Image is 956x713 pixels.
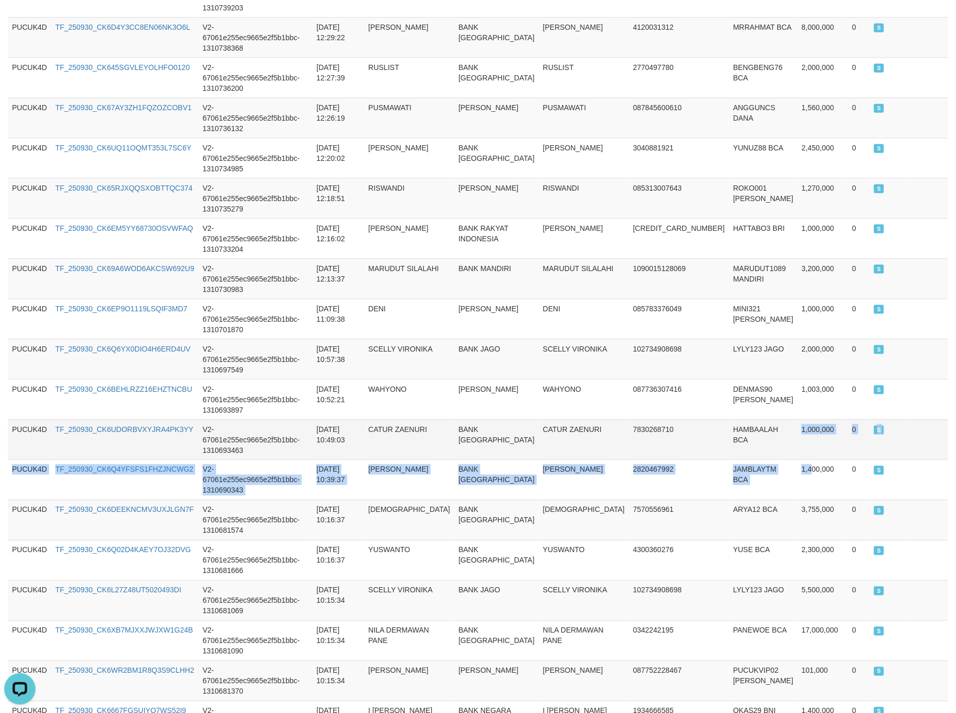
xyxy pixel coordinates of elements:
td: 1,000,000 [797,419,848,460]
td: NILA DERMAWAN PANE [364,621,455,661]
td: PUCUK4D [8,98,51,138]
span: SUCCESS [874,64,884,73]
a: TF_250930_CK6Q02D4KAEY7OJ32DVG [55,546,191,554]
td: V2-67061e255ec9665e2f5b1bbc-1310681069 [198,580,312,621]
td: PUCUK4D [8,500,51,540]
td: 0 [848,540,870,580]
td: 1,000,000 [797,299,848,339]
td: [DATE] 10:57:38 [312,339,364,379]
td: V2-67061e255ec9665e2f5b1bbc-1310693897 [198,379,312,419]
td: 1,270,000 [797,178,848,218]
td: V2-67061e255ec9665e2f5b1bbc-1310736132 [198,98,312,138]
td: CATUR ZAENURI [364,419,455,460]
a: TF_250930_CK6D4Y3CC8EN06NK3O6L [55,23,190,31]
td: V2-67061e255ec9665e2f5b1bbc-1310736200 [198,57,312,98]
a: TF_250930_CK6XB7MJXXJWJXW1G24B [55,626,193,635]
td: 3,200,000 [797,259,848,299]
td: 085783376049 [629,299,729,339]
td: DENI [364,299,455,339]
td: LYLY123 JAGO [729,580,797,621]
td: [DATE] 12:13:37 [312,259,364,299]
td: [PERSON_NAME] [539,218,629,259]
td: [DATE] 11:09:38 [312,299,364,339]
a: TF_250930_CK6UDORBVXYJRA4PK3YY [55,425,194,434]
td: PUCUK4D [8,460,51,500]
td: SCELLY VIRONIKA [364,580,455,621]
td: DENI [539,299,629,339]
td: PANEWOE BCA [729,621,797,661]
td: 4120031312 [629,17,729,57]
td: [DATE] 10:52:21 [312,379,364,419]
td: 8,000,000 [797,17,848,57]
td: [PERSON_NAME] [539,460,629,500]
a: TF_250930_CK6L27Z48UT5020493DI [55,586,181,594]
td: [PERSON_NAME] [364,460,455,500]
td: [PERSON_NAME] [454,661,539,701]
td: [PERSON_NAME] [364,218,455,259]
td: MARUDUT SILALAHI [539,259,629,299]
span: SUCCESS [874,184,884,193]
td: [PERSON_NAME] [364,138,455,178]
td: V2-67061e255ec9665e2f5b1bbc-1310693463 [198,419,312,460]
td: PUCUK4D [8,218,51,259]
td: PUCUK4D [8,178,51,218]
td: [CREDIT_CARD_NUMBER] [629,218,729,259]
td: ARYA12 BCA [729,500,797,540]
td: YUSWANTO [364,540,455,580]
td: LYLY123 JAGO [729,339,797,379]
span: SUCCESS [874,104,884,113]
td: BANK [GEOGRAPHIC_DATA] [454,540,539,580]
td: PUCUK4D [8,259,51,299]
td: HATTABO3 BRI [729,218,797,259]
td: [PERSON_NAME] [364,17,455,57]
td: BANK [GEOGRAPHIC_DATA] [454,17,539,57]
td: 1,000,000 [797,218,848,259]
td: 0 [848,218,870,259]
td: V2-67061e255ec9665e2f5b1bbc-1310681574 [198,500,312,540]
td: 101,000 [797,661,848,701]
td: [PERSON_NAME] [539,17,629,57]
td: 2,450,000 [797,138,848,178]
td: ANGGUNCS DANA [729,98,797,138]
td: BANK [GEOGRAPHIC_DATA] [454,138,539,178]
td: RISWANDI [539,178,629,218]
td: V2-67061e255ec9665e2f5b1bbc-1310701870 [198,299,312,339]
td: MRRAHMAT BCA [729,17,797,57]
td: 087752228467 [629,661,729,701]
td: SCELLY VIRONIKA [539,580,629,621]
td: 0 [848,500,870,540]
td: V2-67061e255ec9665e2f5b1bbc-1310733204 [198,218,312,259]
td: V2-67061e255ec9665e2f5b1bbc-1310690343 [198,460,312,500]
span: SUCCESS [874,345,884,354]
td: 2820467992 [629,460,729,500]
td: 3040881921 [629,138,729,178]
td: 2,300,000 [797,540,848,580]
td: [DEMOGRAPHIC_DATA] [364,500,455,540]
td: [PERSON_NAME] [454,98,539,138]
td: WAHYONO [364,379,455,419]
span: SUCCESS [874,305,884,314]
td: PUSMAWATI [539,98,629,138]
td: 0 [848,580,870,621]
td: MINI321 [PERSON_NAME] [729,299,797,339]
td: BANK [GEOGRAPHIC_DATA] [454,621,539,661]
td: RUSLIST [539,57,629,98]
span: SUCCESS [874,144,884,153]
a: TF_250930_CK6DEEKNCMV3UXJLGN7F [55,506,194,514]
span: SUCCESS [874,466,884,475]
td: 1,560,000 [797,98,848,138]
span: SUCCESS [874,385,884,394]
span: SUCCESS [874,265,884,274]
td: SCELLY VIRONIKA [364,339,455,379]
td: 7830268710 [629,419,729,460]
a: TF_250930_CK65RJXQQSXOBTTQC374 [55,184,193,192]
td: BANK [GEOGRAPHIC_DATA] [454,419,539,460]
a: TF_250930_CK6EM5YY68730OSVWFAQ [55,224,193,232]
td: PUCUK4D [8,419,51,460]
td: BENGBENG76 BCA [729,57,797,98]
span: SUCCESS [874,24,884,32]
td: [DATE] 10:15:34 [312,580,364,621]
td: PUCUK4D [8,138,51,178]
td: [PERSON_NAME] [454,178,539,218]
td: 0 [848,57,870,98]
